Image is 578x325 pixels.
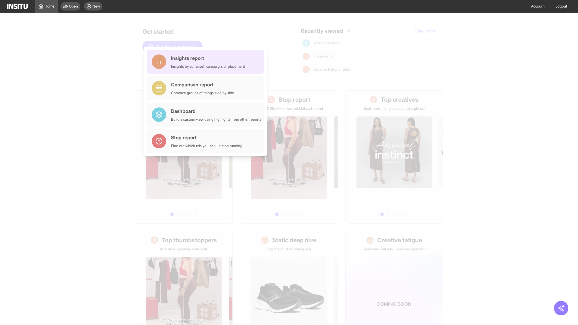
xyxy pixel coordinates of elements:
div: Build a custom view using highlights from other reports [171,117,261,122]
img: Logo [7,4,28,9]
div: Stop report [171,134,242,141]
div: Compare groups of things side by side [171,91,234,95]
div: Comparison report [171,81,234,88]
div: Insights by ad, adset, campaign, or placement [171,64,245,69]
div: Dashboard [171,107,261,115]
span: Open [69,4,78,9]
span: Home [45,4,54,9]
div: Find out which ads you should stop running [171,144,242,148]
span: New [92,4,100,9]
div: Insights report [171,54,245,62]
